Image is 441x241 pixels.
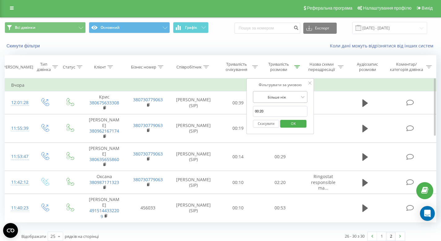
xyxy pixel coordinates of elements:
[217,114,259,142] td: 00:19
[377,232,386,241] a: 1
[170,194,217,222] td: [PERSON_NAME] (SIP)
[170,91,217,114] td: [PERSON_NAME] (SIP)
[82,171,126,194] td: Оксана
[65,234,99,239] span: рядків на сторінці
[11,97,26,109] div: 12:01:28
[82,114,126,142] td: [PERSON_NAME]
[133,177,163,182] a: 380730779063
[422,6,433,11] span: Вихід
[253,106,308,117] input: 00:00
[170,171,217,194] td: [PERSON_NAME] (SIP)
[259,171,301,194] td: 02:20
[133,97,163,103] a: 380730779063
[303,23,337,34] button: Експорт
[126,194,170,222] td: 456033
[253,82,308,88] div: Фільтрувати за умовою
[235,23,300,34] input: Пошук за номером
[217,171,259,194] td: 00:10
[2,64,33,70] div: [PERSON_NAME]
[5,43,43,49] button: Скинути фільтри
[11,202,26,214] div: 11:40:23
[420,206,435,221] div: Open Intercom Messenger
[170,114,217,142] td: [PERSON_NAME] (SIP)
[351,62,384,72] div: Аудіозапис розмови
[133,122,163,128] a: 380730779063
[345,233,365,239] div: 26 - 30 з 30
[89,128,119,134] a: 380962167174
[280,120,306,128] button: OK
[176,64,202,70] div: Співробітник
[21,234,46,239] span: Відображати
[170,142,217,171] td: [PERSON_NAME] (SIP)
[307,6,352,11] span: Реферальна програма
[133,151,163,157] a: 380730779063
[285,119,302,128] span: OK
[311,173,335,191] span: Ringostat responsible ma...
[131,64,156,70] div: Бізнес номер
[265,62,293,72] div: Тривалість розмови
[82,91,126,114] td: Крис
[259,142,301,171] td: 00:29
[15,25,35,30] span: Всі дзвінки
[89,208,119,219] a: 4915144332209
[89,179,119,185] a: 380987171323
[307,62,337,72] div: Назва схеми переадресації
[82,142,126,171] td: [PERSON_NAME]
[386,232,396,241] a: 2
[11,122,26,134] div: 11:55:39
[185,25,197,30] span: Графік
[173,22,209,33] button: Графік
[330,43,436,49] a: Коли дані можуть відрізнятися вiд інших систем
[89,156,119,162] a: 380635655860
[217,142,259,171] td: 00:14
[5,79,436,91] td: Вчора
[11,176,26,188] div: 11:42:12
[11,151,26,163] div: 11:53:47
[5,22,86,33] button: Всі дзвінки
[223,62,250,72] div: Тривалість очікування
[363,6,411,11] span: Налаштування профілю
[253,120,279,128] button: Скасувати
[89,100,119,106] a: 380675633308
[259,194,301,222] td: 00:53
[217,194,259,222] td: 00:10
[217,91,259,114] td: 00:39
[63,64,75,70] div: Статус
[50,233,55,239] div: 25
[388,62,425,72] div: Коментар/категорія дзвінка
[89,22,170,33] button: Основний
[94,64,106,70] div: Клієнт
[37,62,51,72] div: Тип дзвінка
[82,194,126,222] td: [PERSON_NAME]
[3,223,18,238] button: Open CMP widget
